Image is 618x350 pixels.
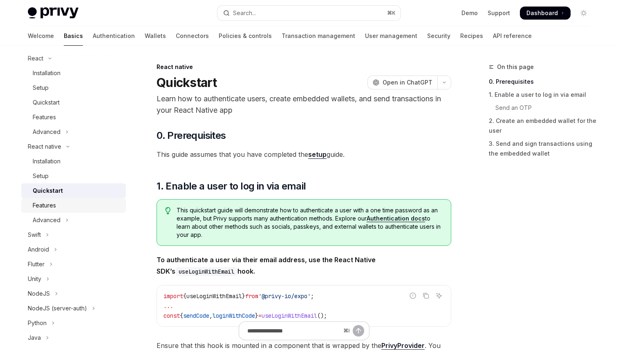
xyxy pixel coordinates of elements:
button: Toggle Swift section [21,227,126,242]
span: 1. Enable a user to log in via email [157,180,306,193]
span: ⌘ K [387,10,396,16]
span: useLoginWithEmail [186,292,242,300]
span: Dashboard [526,9,558,17]
a: Quickstart [21,95,126,110]
div: Search... [233,8,256,18]
button: Toggle dark mode [577,7,590,20]
div: Advanced [33,127,60,137]
div: Setup [33,83,49,93]
a: User management [365,26,417,46]
a: 2. Create an embedded wallet for the user [489,114,597,137]
button: Toggle Unity section [21,272,126,286]
a: Recipes [460,26,483,46]
button: Ask AI [434,290,444,301]
div: Features [33,112,56,122]
a: Policies & controls [219,26,272,46]
span: 0. Prerequisites [157,129,226,142]
span: from [245,292,258,300]
a: Transaction management [282,26,355,46]
span: const [163,312,180,319]
div: Unity [28,274,41,284]
span: ... [163,302,173,310]
a: Basics [64,26,83,46]
button: Open in ChatGPT [367,76,437,89]
a: Wallets [145,26,166,46]
a: Connectors [176,26,209,46]
button: Toggle Advanced section [21,213,126,227]
h1: Quickstart [157,75,217,90]
p: Learn how to authenticate users, create embedded wallets, and send transactions in your React Nat... [157,93,451,116]
a: Dashboard [520,7,571,20]
a: Send an OTP [489,101,597,114]
div: Quickstart [33,98,60,107]
span: import [163,292,183,300]
button: Report incorrect code [408,290,418,301]
button: Toggle Java section [21,330,126,345]
svg: Tip [165,207,171,214]
button: Toggle React native section [21,139,126,154]
div: Features [33,201,56,210]
button: Open search [217,6,401,20]
input: Ask a question... [247,322,340,340]
div: Java [28,333,41,343]
span: } [255,312,258,319]
span: '@privy-io/expo' [258,292,311,300]
div: React native [28,142,61,152]
strong: To authenticate a user via their email address, use the React Native SDK’s hook. [157,256,376,275]
div: Flutter [28,259,45,269]
span: ; [311,292,314,300]
a: Installation [21,66,126,80]
a: Setup [21,169,126,183]
div: Installation [33,68,60,78]
a: 1. Enable a user to log in via email [489,88,597,101]
div: Quickstart [33,186,63,196]
span: useLoginWithEmail [262,312,317,319]
a: Authentication docs [367,215,425,222]
button: Toggle Flutter section [21,257,126,272]
span: sendCode [183,312,209,319]
a: Authentication [93,26,135,46]
button: Toggle NodeJS (server-auth) section [21,301,126,316]
button: Toggle Python section [21,316,126,330]
div: Installation [33,156,60,166]
span: { [183,292,186,300]
div: Setup [33,171,49,181]
a: Quickstart [21,183,126,198]
span: This guide assumes that you have completed the guide. [157,149,451,160]
div: Swift [28,230,41,240]
span: = [258,312,262,319]
span: { [180,312,183,319]
div: Android [28,245,49,254]
button: Toggle Android section [21,242,126,257]
a: setup [308,150,327,159]
div: React native [157,63,451,71]
a: Security [427,26,450,46]
a: Demo [461,9,478,17]
code: useLoginWithEmail [175,267,237,276]
a: Installation [21,154,126,169]
img: light logo [28,7,78,19]
a: API reference [493,26,532,46]
span: On this page [497,62,534,72]
span: , [209,312,213,319]
span: loginWithCode [213,312,255,319]
a: Setup [21,80,126,95]
button: Send message [353,325,364,337]
div: NodeJS [28,289,50,299]
a: Support [488,9,510,17]
div: Python [28,318,47,328]
a: 0. Prerequisites [489,75,597,88]
button: Copy the contents from the code block [421,290,431,301]
a: Features [21,198,126,213]
span: This quickstart guide will demonstrate how to authenticate a user with a one time password as an ... [177,206,443,239]
span: Open in ChatGPT [383,78,432,87]
button: Toggle Advanced section [21,125,126,139]
div: NodeJS (server-auth) [28,303,87,313]
button: Toggle NodeJS section [21,286,126,301]
span: (); [317,312,327,319]
div: Advanced [33,215,60,225]
a: Features [21,110,126,125]
span: } [242,292,245,300]
a: Welcome [28,26,54,46]
a: 3. Send and sign transactions using the embedded wallet [489,137,597,160]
